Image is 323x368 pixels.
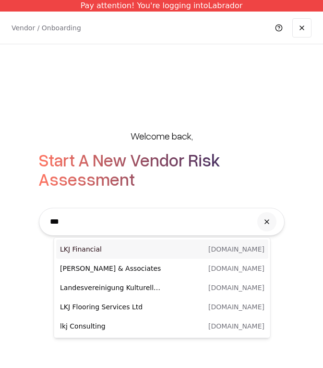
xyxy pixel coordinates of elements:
p: Landesvereinigung Kulturelle Jugendbildung (LKJ) [GEOGRAPHIC_DATA] [60,283,162,292]
p: [DOMAIN_NAME] [208,283,264,292]
h2: Start A New Vendor Risk Assessment [38,150,285,189]
p: Vendor / Onboarding [12,23,81,33]
p: [PERSON_NAME] & Associates [60,264,162,273]
p: [DOMAIN_NAME] [208,244,264,254]
p: LKJ Financial [60,244,162,254]
p: [DOMAIN_NAME] [208,302,264,312]
p: lkj Consulting [60,321,162,331]
h5: Welcome back, [131,129,193,142]
p: [DOMAIN_NAME] [208,321,264,331]
p: [DOMAIN_NAME] [208,264,264,273]
p: LKJ Flooring Services Ltd [60,302,162,312]
div: Suggestions [54,237,271,338]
